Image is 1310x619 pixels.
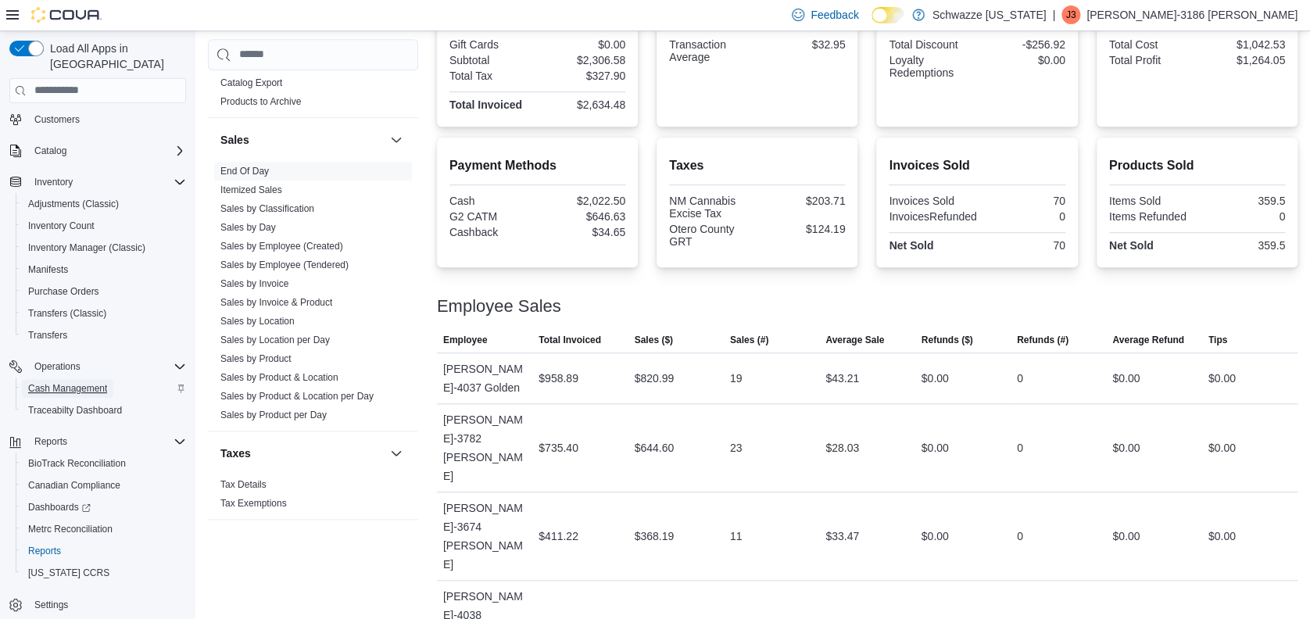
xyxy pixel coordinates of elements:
div: 0 [1017,527,1023,546]
div: $0.00 [1112,438,1140,457]
button: Catalog [28,141,73,160]
span: Washington CCRS [22,564,186,582]
button: Operations [3,356,192,377]
a: Canadian Compliance [22,476,127,495]
div: $32.95 [761,38,846,51]
button: Operations [28,357,87,376]
span: Customers [28,109,186,129]
a: Sales by Location per Day [220,335,330,345]
span: Feedback [811,7,858,23]
div: Cashback [449,226,535,238]
span: Operations [34,360,81,373]
div: $34.65 [540,226,625,238]
span: Reports [28,432,186,451]
span: Refunds ($) [922,334,973,346]
span: Refunds (#) [1017,334,1068,346]
div: 19 [730,369,743,388]
strong: Net Sold [1109,239,1154,252]
h2: Invoices Sold [889,156,1065,175]
a: End Of Day [220,166,269,177]
div: G2 CATM [449,210,535,223]
div: [PERSON_NAME]-3782 [PERSON_NAME] [437,404,532,492]
div: 70 [980,195,1065,207]
input: Dark Mode [872,7,904,23]
div: Subtotal [449,54,535,66]
span: BioTrack Reconciliation [22,454,186,473]
a: BioTrack Reconciliation [22,454,132,473]
span: End Of Day [220,165,269,177]
button: Manifests [16,259,192,281]
span: Traceabilty Dashboard [28,404,122,417]
span: Settings [34,599,68,611]
span: Inventory Count [28,220,95,232]
button: Taxes [387,444,406,463]
span: Cash Management [22,379,186,398]
a: Sales by Invoice & Product [220,297,332,308]
a: Transfers [22,326,73,345]
button: Transfers (Classic) [16,302,192,324]
div: 0 [1200,210,1285,223]
div: $411.22 [539,527,578,546]
div: 0 [1017,438,1023,457]
h3: Sales [220,132,249,148]
strong: Total Invoiced [449,98,522,111]
div: 0 [982,210,1065,223]
span: Load All Apps in [GEOGRAPHIC_DATA] [44,41,186,72]
a: Metrc Reconciliation [22,520,119,538]
button: Reports [16,540,192,562]
span: Sales by Invoice [220,277,288,290]
span: Sales by Classification [220,202,314,215]
a: Traceabilty Dashboard [22,401,128,420]
span: Inventory Manager (Classic) [22,238,186,257]
span: Products to Archive [220,95,301,108]
a: Sales by Product per Day [220,410,327,420]
div: 359.5 [1200,239,1285,252]
span: Adjustments (Classic) [28,198,119,210]
div: Loyalty Redemptions [889,54,974,79]
a: Sales by Day [220,222,276,233]
button: Traceability [220,534,384,549]
a: Transfers (Classic) [22,304,113,323]
div: $0.00 [922,527,949,546]
div: Total Discount [889,38,974,51]
span: Sales by Location per Day [220,334,330,346]
span: Inventory Manager (Classic) [28,242,145,254]
div: $203.71 [761,195,846,207]
div: 359.5 [1200,195,1285,207]
div: $124.19 [761,223,846,235]
h3: Employee Sales [437,297,561,316]
div: $43.21 [825,369,859,388]
h3: Taxes [220,445,251,461]
button: Traceabilty Dashboard [16,399,192,421]
div: $644.60 [634,438,674,457]
span: Purchase Orders [22,282,186,301]
button: Metrc Reconciliation [16,518,192,540]
strong: Net Sold [889,239,933,252]
h2: Products Sold [1109,156,1285,175]
div: $0.00 [922,369,949,388]
span: Customers [34,113,80,126]
div: 11 [730,527,743,546]
div: $327.90 [540,70,625,82]
img: Cova [31,7,102,23]
button: Sales [387,131,406,149]
div: Sales [208,162,418,431]
div: Taxes [208,475,418,519]
p: Schwazze [US_STATE] [932,5,1047,24]
button: Inventory [3,171,192,193]
div: $33.47 [825,527,859,546]
a: Sales by Product [220,353,292,364]
div: $1,042.53 [1200,38,1285,51]
a: Sales by Product & Location [220,372,338,383]
button: Inventory [28,173,79,191]
div: -$256.92 [980,38,1065,51]
span: Reports [22,542,186,560]
button: Settings [3,593,192,616]
span: Itemized Sales [220,184,282,196]
span: Dashboards [22,498,186,517]
span: Manifests [22,260,186,279]
div: $0.00 [1112,369,1140,388]
span: Manifests [28,263,68,276]
span: Sales by Employee (Tendered) [220,259,349,271]
h2: Payment Methods [449,156,625,175]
